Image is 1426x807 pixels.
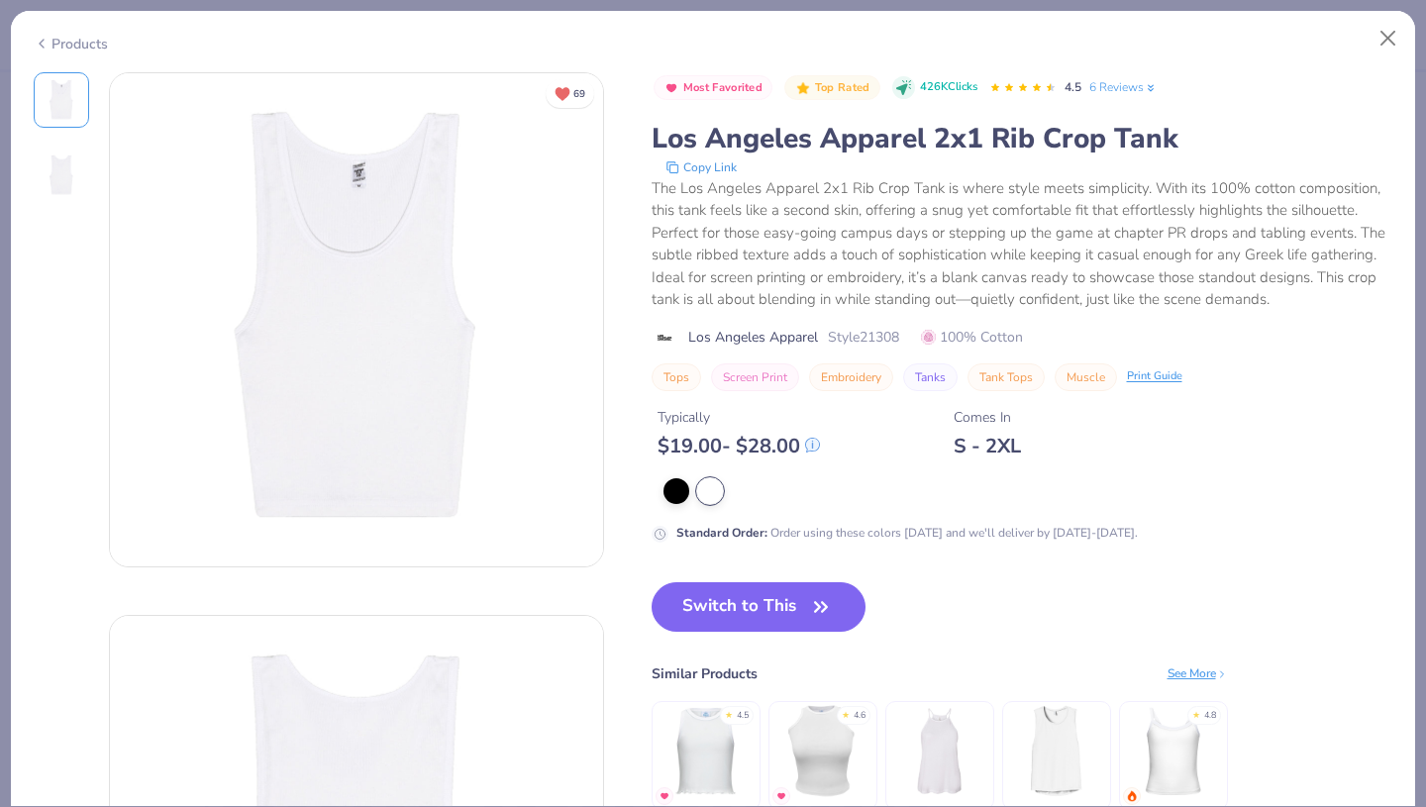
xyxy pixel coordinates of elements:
button: Badge Button [654,75,773,101]
span: Top Rated [815,82,870,93]
span: 426K Clicks [920,79,977,96]
div: $ 19.00 - $ 28.00 [658,434,820,458]
button: Muscle [1055,363,1117,391]
div: Similar Products [652,663,758,684]
button: Badge Button [784,75,879,101]
button: Embroidery [809,363,893,391]
span: 4.5 [1065,79,1081,95]
span: Style 21308 [828,327,899,348]
span: 100% Cotton [921,327,1023,348]
img: Fresh Prints Marilyn Tank Top [775,704,869,798]
strong: Standard Order : [676,525,767,541]
span: 69 [573,89,585,99]
div: Products [34,34,108,54]
img: MostFav.gif [775,790,787,802]
div: The Los Angeles Apparel 2x1 Rib Crop Tank is where style meets simplicity. With its 100% cotton c... [652,177,1393,311]
img: Front [38,76,85,124]
img: Most Favorited sort [663,80,679,96]
button: Switch to This [652,582,866,632]
div: Los Angeles Apparel 2x1 Rib Crop Tank [652,120,1393,157]
button: Close [1370,20,1407,57]
div: ★ [1192,709,1200,717]
div: 4.5 [737,709,749,723]
div: ★ [725,709,733,717]
a: 6 Reviews [1089,78,1158,96]
img: Top Rated sort [795,80,811,96]
span: Most Favorited [683,82,763,93]
div: S - 2XL [954,434,1021,458]
div: 4.8 [1204,709,1216,723]
button: Tank Tops [968,363,1045,391]
span: Los Angeles Apparel [688,327,818,348]
img: MostFav.gif [659,790,670,802]
button: Unlike [546,79,594,108]
button: Tanks [903,363,958,391]
div: 4.6 [854,709,866,723]
img: Front [110,73,603,566]
img: Bella + Canvas Ladies' Flowy Scoop Muscle Tank [1009,704,1103,798]
button: Tops [652,363,701,391]
img: Fresh Prints Sasha Crop Top [659,704,753,798]
img: trending.gif [1126,790,1138,802]
img: Fresh Prints Cali Camisole Top [1126,704,1220,798]
button: Screen Print [711,363,799,391]
button: copy to clipboard [660,157,743,177]
img: brand logo [652,330,678,346]
div: Comes In [954,407,1021,428]
div: Typically [658,407,820,428]
div: ★ [842,709,850,717]
div: 4.5 Stars [989,72,1057,104]
div: Print Guide [1127,368,1182,385]
div: Order using these colors [DATE] and we'll deliver by [DATE]-[DATE]. [676,524,1138,542]
img: Back [38,151,85,199]
div: See More [1168,664,1228,682]
img: Bella + Canvas Women's Flowy High Neck Tank [892,704,986,798]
